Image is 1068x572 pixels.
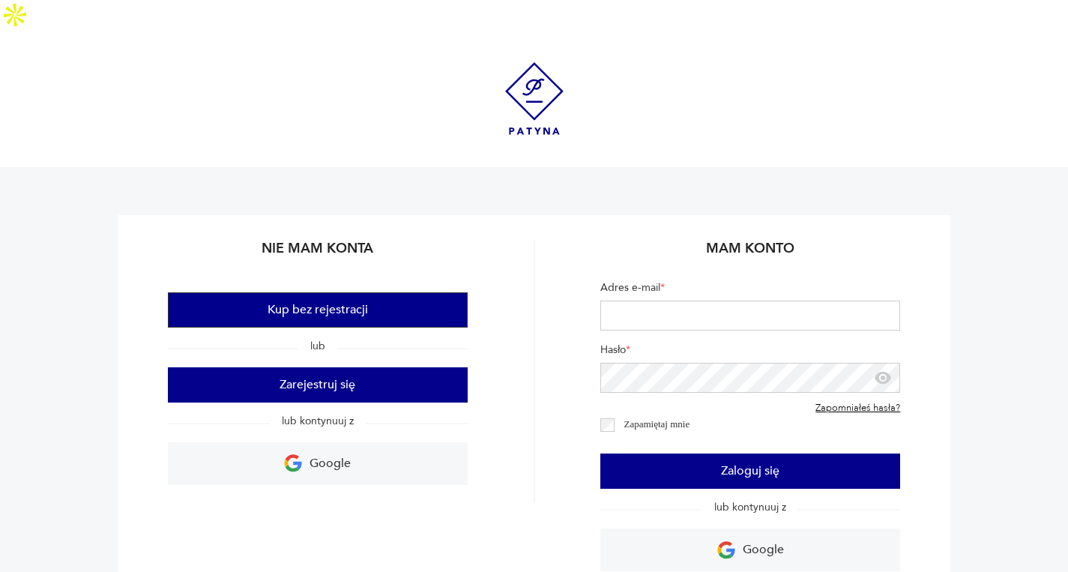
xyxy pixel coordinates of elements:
a: Zapomniałeś hasła? [815,403,900,415]
span: lub kontynuuj z [702,500,798,514]
label: Hasło [600,343,900,363]
img: Ikona Google [284,454,302,472]
img: Patyna - sklep z meblami i dekoracjami vintage [505,62,564,135]
label: Adres e-mail [600,280,900,301]
span: lub kontynuuj z [270,414,366,428]
p: Google [743,538,784,562]
span: lub [298,339,337,353]
h2: Nie mam konta [168,239,468,268]
img: Ikona Google [717,541,735,559]
button: Zaloguj się [600,454,900,489]
a: Google [168,442,468,485]
p: Google [310,452,351,475]
h2: Mam konto [600,239,900,268]
a: Google [600,529,900,571]
label: Zapamiętaj mnie [624,418,690,430]
button: Zarejestruj się [168,367,468,403]
button: Kup bez rejestracji [168,292,468,328]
